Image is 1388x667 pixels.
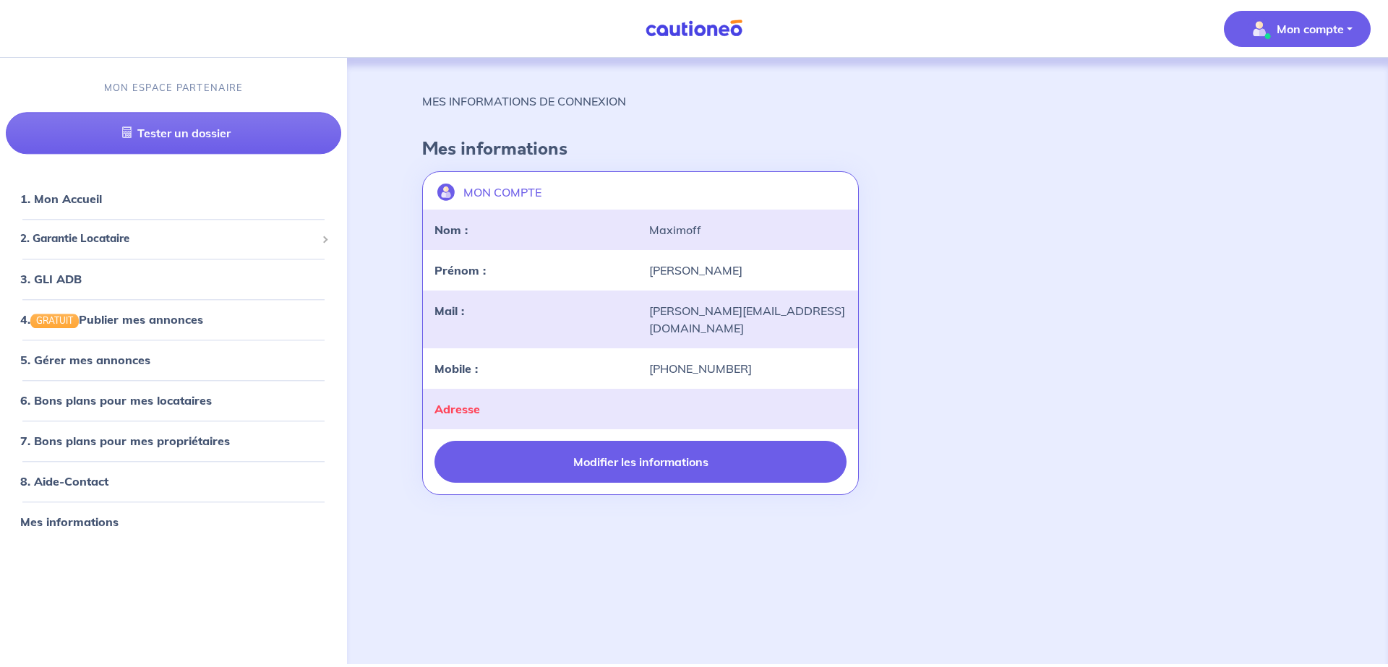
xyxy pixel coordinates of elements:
[434,263,486,277] strong: Prénom :
[6,507,341,536] div: Mes informations
[640,20,748,38] img: Cautioneo
[20,312,203,327] a: 4.GRATUITPublier mes annonces
[20,231,316,248] span: 2. Garantie Locataire
[20,515,119,529] a: Mes informations
[104,81,244,95] p: MON ESPACE PARTENAIRE
[6,426,341,455] div: 7. Bons plans pour mes propriétaires
[434,441,847,483] button: Modifier les informations
[6,113,341,155] a: Tester un dossier
[20,434,230,448] a: 7. Bons plans pour mes propriétaires
[434,402,480,416] strong: Adresse
[1224,11,1371,47] button: illu_account_valid_menu.svgMon compte
[6,185,341,214] div: 1. Mon Accueil
[20,393,212,408] a: 6. Bons plans pour mes locataires
[6,467,341,496] div: 8. Aide-Contact
[6,305,341,334] div: 4.GRATUITPublier mes annonces
[641,262,855,279] div: [PERSON_NAME]
[641,360,855,377] div: [PHONE_NUMBER]
[641,302,855,337] div: [PERSON_NAME][EMAIL_ADDRESS][DOMAIN_NAME]
[463,184,541,201] p: MON COMPTE
[437,184,455,201] img: illu_account.svg
[641,221,855,238] div: Maximoff
[20,474,108,489] a: 8. Aide-Contact
[434,361,478,376] strong: Mobile :
[434,223,468,237] strong: Nom :
[6,345,341,374] div: 5. Gérer mes annonces
[20,192,102,207] a: 1. Mon Accueil
[1248,17,1271,40] img: illu_account_valid_menu.svg
[422,92,626,110] p: MES INFORMATIONS DE CONNEXION
[6,386,341,415] div: 6. Bons plans pour mes locataires
[20,353,150,367] a: 5. Gérer mes annonces
[6,264,341,293] div: 3. GLI ADB
[1277,20,1344,38] p: Mon compte
[434,304,464,318] strong: Mail :
[20,272,82,286] a: 3. GLI ADB
[6,225,341,254] div: 2. Garantie Locataire
[422,139,1313,160] h4: Mes informations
